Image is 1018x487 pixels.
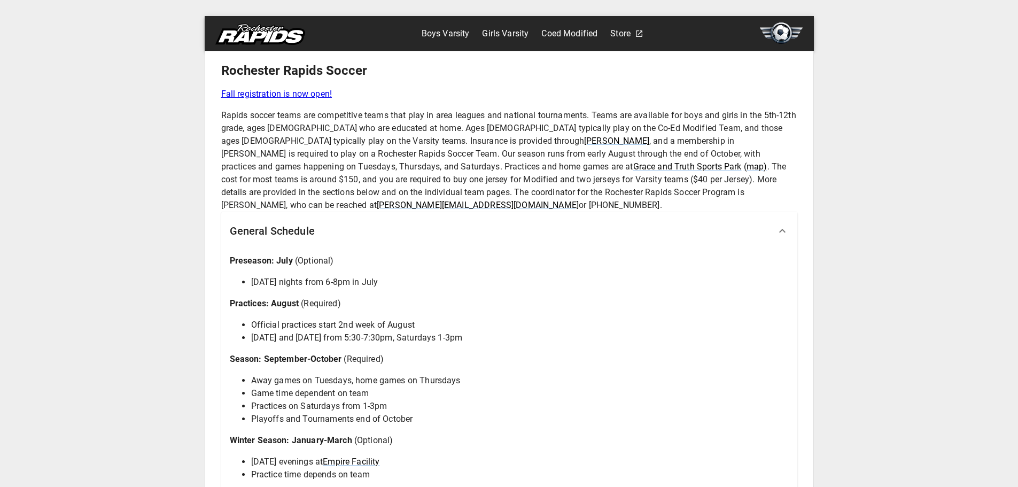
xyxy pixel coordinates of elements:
span: Season: September-October [230,354,342,364]
li: Away games on Tuesdays, home games on Thursdays [251,374,789,387]
li: [DATE] and [DATE] from 5:30-7:30pm, Saturdays 1-3pm [251,331,789,344]
span: (Required) [301,298,341,308]
a: Girls Varsity [482,25,529,42]
img: soccer.svg [760,22,803,44]
p: Rapids soccer teams are competitive teams that play in area leagues and national tournaments. Tea... [221,109,797,212]
li: Practices on Saturdays from 1-3pm [251,400,789,413]
span: Practices: August [230,298,299,308]
a: (map) [744,161,767,172]
a: Fall registration is now open! [221,88,797,101]
li: Official practices start 2nd week of August [251,319,789,331]
h6: General Schedule [230,222,315,239]
li: Playoffs and Tournaments end of October [251,413,789,426]
li: [DATE] evenings at [251,455,789,468]
h5: Rochester Rapids Soccer [221,62,797,79]
span: (Optional) [354,435,393,445]
a: [PERSON_NAME][EMAIL_ADDRESS][DOMAIN_NAME] [377,200,579,210]
a: Empire Facility [323,457,379,467]
span: Preseason: July [230,256,293,266]
a: Coed Modified [541,25,597,42]
div: General Schedule [221,212,797,250]
a: Grace and Truth Sports Park [633,161,742,172]
li: Practice time depends on team [251,468,789,481]
span: (Optional) [295,256,334,266]
a: Boys Varsity [422,25,470,42]
a: [PERSON_NAME] [584,136,649,146]
span: Winter Season: January-March [230,435,352,445]
li: [DATE] nights from 6-8pm in July [251,276,789,289]
li: Game time dependent on team [251,387,789,400]
span: (Required) [344,354,384,364]
a: Store [610,25,631,42]
img: rapids.svg [215,24,305,45]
